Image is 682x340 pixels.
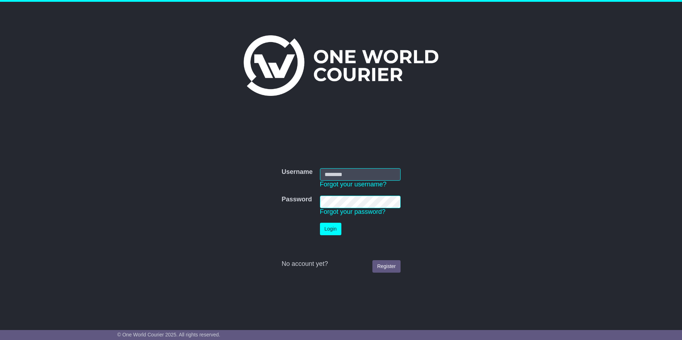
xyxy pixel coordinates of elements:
label: Password [281,196,312,204]
a: Register [372,260,400,273]
a: Forgot your username? [320,181,387,188]
button: Login [320,223,341,235]
img: One World [244,35,438,96]
div: No account yet? [281,260,400,268]
span: © One World Courier 2025. All rights reserved. [117,332,220,338]
a: Forgot your password? [320,208,386,215]
label: Username [281,168,312,176]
